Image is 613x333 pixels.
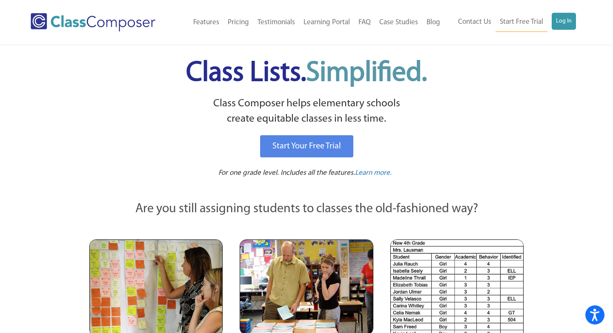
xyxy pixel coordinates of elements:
span: Class Lists. [186,60,427,87]
p: Are you still assigning students to classes the old-fashioned way? [89,200,524,219]
a: Features [189,13,223,32]
a: Case Studies [375,13,422,32]
a: Learn more. [355,168,392,179]
a: Start Your Free Trial [260,135,353,157]
img: Class Composer [31,13,155,31]
a: Testimonials [253,13,299,32]
a: Learning Portal [299,13,354,32]
nav: Header Menu [444,13,576,32]
span: Learn more. [355,169,392,176]
a: FAQ [354,13,375,32]
span: Start Your Free Trial [272,142,341,151]
a: Start Free Trial [496,13,547,32]
span: Simplified. [306,60,427,87]
span: For one grade level. Includes all the features. [218,169,355,176]
a: Contact Us [454,13,496,31]
a: Pricing [223,13,253,32]
a: Log In [552,13,576,30]
a: Blog [422,13,444,32]
nav: Header Menu [175,13,444,32]
p: Class Composer helps elementary schools create equitable classes in less time. [88,96,525,127]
